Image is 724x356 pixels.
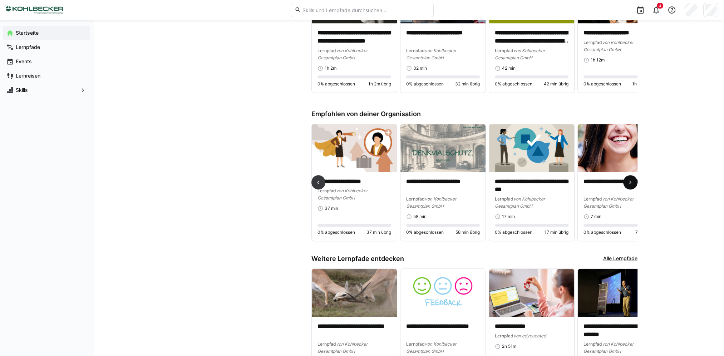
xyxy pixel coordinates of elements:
[583,40,602,45] span: Lernpfad
[317,48,336,53] span: Lernpfad
[502,65,516,71] span: 42 min
[583,196,634,209] span: von Kohlbecker Gesamtplan GmbH
[406,196,425,202] span: Lernpfad
[455,81,480,87] span: 32 min übrig
[635,229,657,235] span: 7 min übrig
[400,269,486,317] img: image
[578,124,663,172] img: image
[311,255,404,263] h3: Weitere Lernpfade entdecken
[513,333,546,338] span: von edyoucated
[583,40,634,52] span: von Kohlbecker Gesamtplan GmbH
[312,124,397,172] img: image
[317,188,336,193] span: Lernpfad
[406,229,444,235] span: 0% abgeschlossen
[325,65,336,71] span: 1h 2m
[495,48,545,60] span: von Kohlbecker Gesamtplan GmbH
[317,341,368,354] span: von Kohlbecker Gesamtplan GmbH
[591,57,605,63] span: 1h 12m
[406,196,456,209] span: von Kohlbecker Gesamtplan GmbH
[317,341,336,347] span: Lernpfad
[311,110,637,118] h3: Empfohlen von deiner Organisation
[495,196,513,202] span: Lernpfad
[544,81,568,87] span: 42 min übrig
[502,214,515,219] span: 17 min
[406,341,456,354] span: von Kohlbecker Gesamtplan GmbH
[317,229,355,235] span: 0% abgeschlossen
[406,341,425,347] span: Lernpfad
[583,196,602,202] span: Lernpfad
[632,81,657,87] span: 1h 12m übrig
[495,333,513,338] span: Lernpfad
[312,269,397,317] img: image
[583,229,621,235] span: 0% abgeschlossen
[495,81,532,87] span: 0% abgeschlossen
[455,229,480,235] span: 58 min übrig
[603,255,637,263] a: Alle Lernpfade
[583,341,634,354] span: von Kohlbecker Gesamtplan GmbH
[317,81,355,87] span: 0% abgeschlossen
[301,7,429,13] input: Skills und Lernpfade durchsuchen…
[413,214,427,219] span: 58 min
[583,81,621,87] span: 0% abgeschlossen
[495,196,545,209] span: von Kohlbecker Gesamtplan GmbH
[591,214,601,219] span: 7 min
[489,269,574,317] img: image
[489,124,574,172] img: image
[368,81,391,87] span: 1h 2m übrig
[583,341,602,347] span: Lernpfad
[325,206,338,211] span: 37 min
[578,269,663,317] img: image
[366,229,391,235] span: 37 min übrig
[495,229,532,235] span: 0% abgeschlossen
[317,188,368,201] span: von Kohlbecker Gesamtplan GmbH
[317,48,368,60] span: von Kohlbecker Gesamtplan GmbH
[545,229,568,235] span: 17 min übrig
[406,81,444,87] span: 0% abgeschlossen
[659,4,661,8] span: 4
[502,343,516,349] span: 2h 51m
[406,48,425,53] span: Lernpfad
[400,124,486,172] img: image
[495,48,513,53] span: Lernpfad
[406,48,456,60] span: von Kohlbecker Gesamtplan GmbH
[413,65,427,71] span: 32 min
